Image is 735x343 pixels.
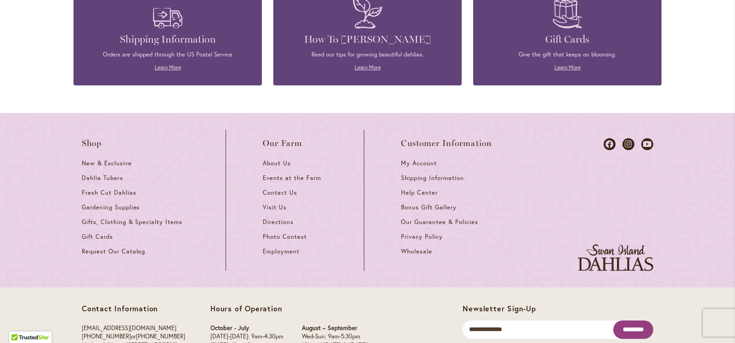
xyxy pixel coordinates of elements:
[263,159,291,167] span: About Us
[263,233,307,241] span: Photo Contest
[401,218,478,226] span: Our Guarantee & Policies
[401,189,438,197] span: Help Center
[622,138,634,150] a: Dahlias on Instagram
[287,33,448,46] h4: How To [PERSON_NAME]
[401,174,464,182] span: Shipping Information
[401,203,456,211] span: Bonus Gift Gallery
[82,203,140,211] span: Gardening Supplies
[82,247,145,255] span: Request Our Catalog
[82,159,132,167] span: New & Exclusive
[302,332,369,341] p: Wed-Sun: 9am-5:30pm
[87,51,248,59] p: Orders are shipped through the US Postal Service
[604,138,616,150] a: Dahlias on Facebook
[82,233,113,241] span: Gift Cards
[210,304,369,313] p: Hours of Operation
[401,247,432,255] span: Wholesale
[401,233,443,241] span: Privacy Policy
[263,203,287,211] span: Visit Us
[401,159,437,167] span: My Account
[136,332,185,340] a: [PHONE_NUMBER]
[263,189,297,197] span: Contact Us
[82,218,182,226] span: Gifts, Clothing & Specialty Items
[554,64,581,71] a: Learn More
[82,332,131,340] a: [PHONE_NUMBER]
[487,51,648,59] p: Give the gift that keeps on blooming.
[287,51,448,59] p: Read our tips for growing beautiful dahlias.
[263,139,302,148] span: Our Farm
[82,139,102,148] span: Shop
[263,174,321,182] span: Events at the Farm
[641,138,653,150] a: Dahlias on Youtube
[463,304,536,313] span: Newsletter Sign-Up
[210,332,283,341] p: [DATE]-[DATE]: 9am-4:30pm
[487,33,648,46] h4: Gift Cards
[263,218,294,226] span: Directions
[87,33,248,46] h4: Shipping Information
[401,139,492,148] span: Customer Information
[155,64,181,71] a: Learn More
[82,174,123,182] span: Dahlia Tubers
[355,64,381,71] a: Learn More
[263,247,300,255] span: Employment
[82,189,136,197] span: Fresh Cut Dahlias
[82,304,185,313] p: Contact Information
